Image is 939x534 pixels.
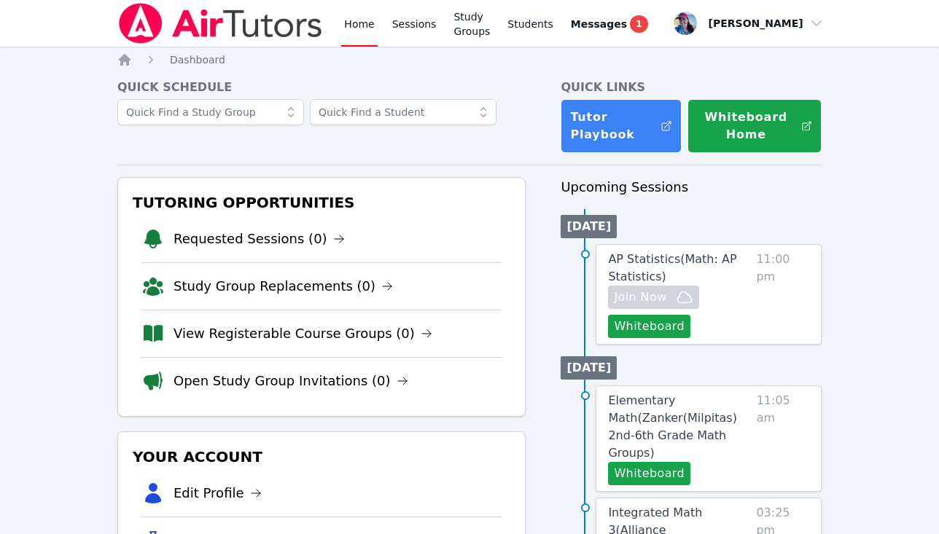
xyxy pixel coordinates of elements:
[174,276,393,297] a: Study Group Replacements (0)
[174,371,408,391] a: Open Study Group Invitations (0)
[608,462,690,485] button: Whiteboard
[756,251,809,338] span: 11:00 pm
[170,54,225,66] span: Dashboard
[608,252,736,283] span: AP Statistics ( Math: AP Statistics )
[117,52,822,67] nav: Breadcrumb
[310,99,496,125] input: Quick Find a Student
[608,392,750,462] a: Elementary Math(Zanker(Milpitas) 2nd-6th Grade Math Groups)
[561,356,617,380] li: [DATE]
[117,3,324,44] img: Air Tutors
[608,315,690,338] button: Whiteboard
[174,229,345,249] a: Requested Sessions (0)
[170,52,225,67] a: Dashboard
[630,15,647,33] span: 1
[608,251,750,286] a: AP Statistics(Math: AP Statistics)
[614,288,666,306] span: Join Now
[174,323,432,344] a: View Registerable Course Groups (0)
[571,17,627,31] span: Messages
[561,99,682,153] a: Tutor Playbook
[174,483,262,503] a: Edit Profile
[561,177,822,197] h3: Upcoming Sessions
[561,79,822,96] h4: Quick Links
[561,215,617,238] li: [DATE]
[117,79,526,96] h4: Quick Schedule
[608,286,698,309] button: Join Now
[117,99,304,125] input: Quick Find a Study Group
[130,189,513,216] h3: Tutoring Opportunities
[687,99,822,153] button: Whiteboard Home
[130,444,513,470] h3: Your Account
[608,393,737,460] span: Elementary Math ( Zanker(Milpitas) 2nd-6th Grade Math Groups )
[757,392,809,485] span: 11:05 am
